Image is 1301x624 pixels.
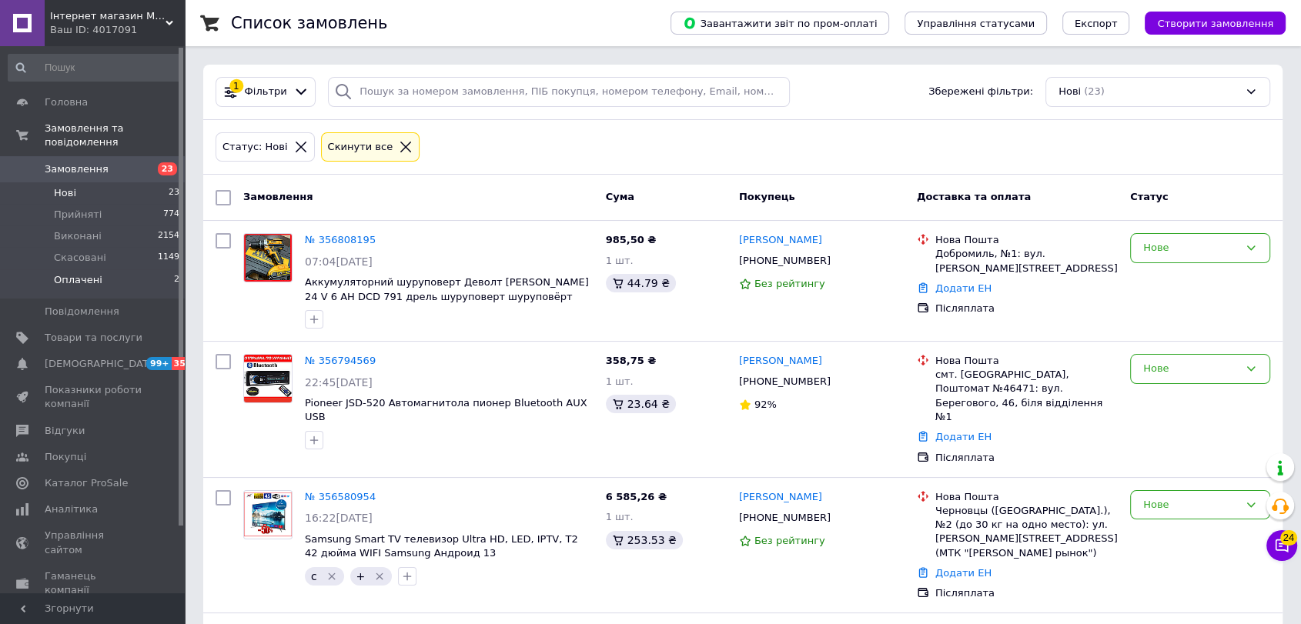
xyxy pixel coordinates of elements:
[606,274,676,292] div: 44.79 ₴
[146,357,172,370] span: 99+
[606,375,634,387] span: 1 шт.
[54,186,76,200] span: Нові
[244,492,292,536] img: Фото товару
[736,508,834,528] div: [PHONE_NUMBER]
[606,531,683,549] div: 253.53 ₴
[325,139,396,155] div: Cкинути все
[45,162,109,176] span: Замовлення
[8,54,181,82] input: Пошук
[754,535,825,546] span: Без рейтингу
[45,476,128,490] span: Каталог ProSale
[1266,530,1297,561] button: Чат з покупцем24
[356,570,366,582] span: +
[935,451,1118,465] div: Післяплата
[45,122,185,149] span: Замовлення та повідомлення
[928,85,1033,99] span: Збережені фільтри:
[45,450,86,464] span: Покупці
[754,399,777,410] span: 92%
[671,12,889,35] button: Завантажити звіт по пром-оплаті
[45,502,98,516] span: Аналітика
[305,255,373,268] span: 07:04[DATE]
[935,282,992,294] a: Додати ЕН
[739,354,822,369] a: [PERSON_NAME]
[373,570,386,582] svg: Видалити мітку
[245,85,287,99] span: Фільтри
[158,229,179,243] span: 2154
[935,354,1118,368] div: Нова Пошта
[305,376,373,389] span: 22:45[DATE]
[169,186,179,200] span: 23
[935,567,992,579] a: Додати ЕН
[1075,18,1118,29] span: Експорт
[935,247,1118,275] div: Добромиль, №1: вул. [PERSON_NAME][STREET_ADDRESS]
[174,273,179,287] span: 2
[305,355,376,366] a: № 356794569
[305,397,587,423] a: Pioneer JSD-520 Автомагнитола пионер Bluetooth AUX USB
[935,368,1118,424] div: смт. [GEOGRAPHIC_DATA], Поштомат №46471: вул. Берегового, 46, біля відділення №1
[736,372,834,392] div: [PHONE_NUMBER]
[1084,85,1105,97] span: (23)
[243,233,293,282] a: Фото товару
[54,208,102,222] span: Прийняті
[1280,530,1297,546] span: 24
[606,491,667,502] span: 6 585,26 ₴
[305,512,373,524] span: 16:22[DATE]
[606,255,634,266] span: 1 шт.
[739,191,795,202] span: Покупець
[935,490,1118,504] div: Нова Пошта
[305,533,578,559] span: Samsung Smart TV телевизор Ultra HD, LED, IPTV, T2 42 дюйма WIFI Samsung Андроид 13
[326,570,338,582] svg: Видалити мітку
[158,162,177,175] span: 23
[606,395,676,413] div: 23.64 ₴
[243,354,293,403] a: Фото товару
[606,234,657,245] span: 985,50 ₴
[754,278,825,289] span: Без рейтингу
[1062,12,1130,35] button: Експорт
[45,424,85,438] span: Відгуки
[1130,191,1169,202] span: Статус
[606,511,634,522] span: 1 шт.
[45,569,142,597] span: Гаманець компанії
[739,490,822,505] a: [PERSON_NAME]
[736,251,834,271] div: [PHONE_NUMBER]
[1143,497,1239,513] div: Нове
[219,139,291,155] div: Статус: Нові
[917,191,1031,202] span: Доставка та оплата
[45,95,88,109] span: Головна
[917,18,1035,29] span: Управління статусами
[158,251,179,265] span: 1149
[305,234,376,245] a: № 356808195
[45,383,142,411] span: Показники роботи компанії
[244,234,292,281] img: Фото товару
[1145,12,1286,35] button: Створити замовлення
[45,357,159,371] span: [DEMOGRAPHIC_DATA]
[905,12,1047,35] button: Управління статусами
[54,229,102,243] span: Виконані
[54,251,106,265] span: Скасовані
[172,357,189,370] span: 35
[1143,361,1239,377] div: Нове
[305,491,376,502] a: № 356580954
[311,570,317,582] span: с
[243,490,293,539] a: Фото товару
[1143,240,1239,256] div: Нове
[1059,85,1081,99] span: Нові
[243,191,313,202] span: Замовлення
[305,276,589,302] a: Аккумуляторний шуруповерт Деволт [PERSON_NAME] 24 V 6 AH DCD 791 дрель шуруповерт шуруповёрт
[231,14,387,32] h1: Список замовлень
[45,331,142,345] span: Товари та послуги
[739,233,822,248] a: [PERSON_NAME]
[935,586,1118,600] div: Післяплата
[229,79,243,93] div: 1
[244,355,292,402] img: Фото товару
[935,504,1118,560] div: Черновцы ([GEOGRAPHIC_DATA].), №2 (до 30 кг на одно место): ул. [PERSON_NAME][STREET_ADDRESS] (МТ...
[683,16,877,30] span: Завантажити звіт по пром-оплаті
[935,233,1118,247] div: Нова Пошта
[935,431,992,442] a: Додати ЕН
[45,305,119,319] span: Повідомлення
[54,273,102,287] span: Оплачені
[45,529,142,556] span: Управління сайтом
[163,208,179,222] span: 774
[328,77,790,107] input: Пошук за номером замовлення, ПІБ покупця, номером телефону, Email, номером накладної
